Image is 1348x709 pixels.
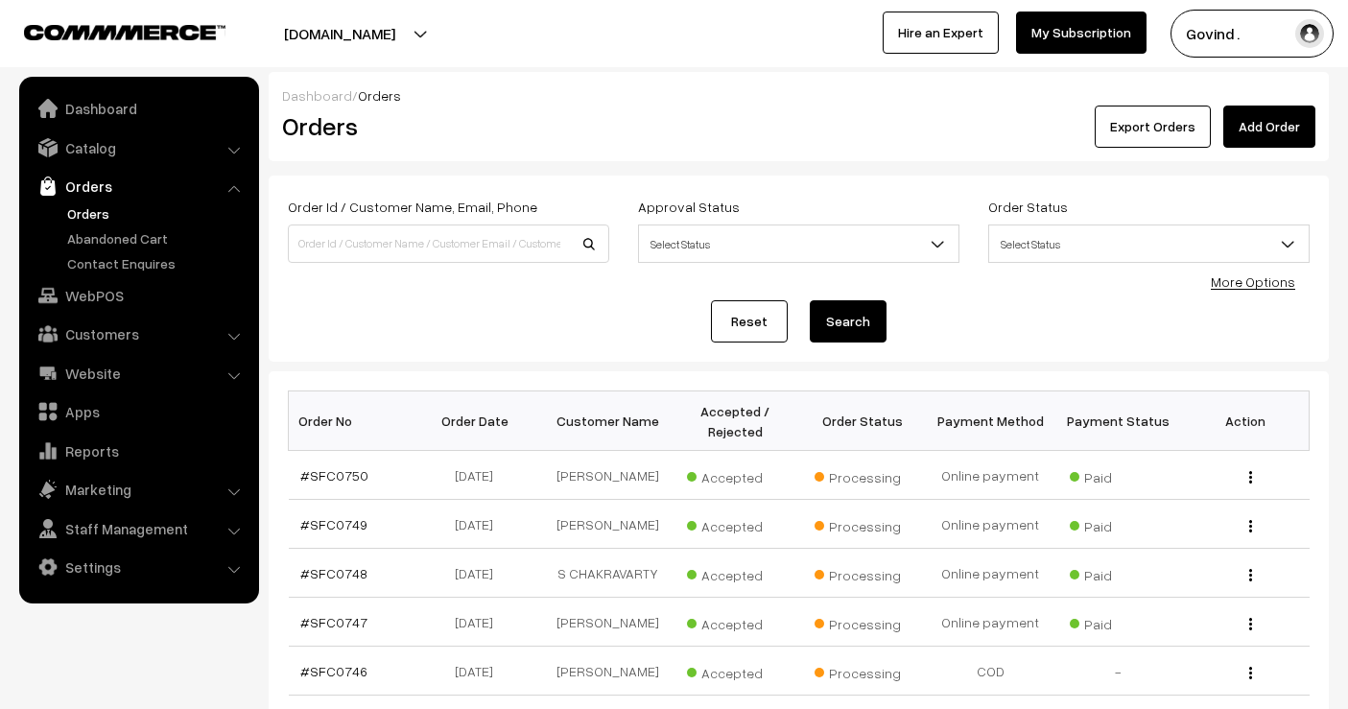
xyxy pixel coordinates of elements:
[927,598,1054,647] td: Online payment
[711,300,788,343] a: Reset
[687,462,783,487] span: Accepted
[687,560,783,585] span: Accepted
[24,278,252,313] a: WebPOS
[544,451,672,500] td: [PERSON_NAME]
[24,19,192,42] a: COMMMERCE
[300,565,367,581] a: #SFC0748
[1171,10,1334,58] button: Govind .
[1095,106,1211,148] button: Export Orders
[282,87,352,104] a: Dashboard
[883,12,999,54] a: Hire an Expert
[927,451,1054,500] td: Online payment
[62,203,252,224] a: Orders
[62,228,252,248] a: Abandoned Cart
[544,549,672,598] td: S CHAKRAVARTY
[24,91,252,126] a: Dashboard
[300,663,367,679] a: #SFC0746
[1223,106,1315,148] a: Add Order
[1070,511,1166,536] span: Paid
[799,391,927,451] th: Order Status
[544,500,672,549] td: [PERSON_NAME]
[416,391,544,451] th: Order Date
[300,614,367,630] a: #SFC0747
[1070,462,1166,487] span: Paid
[988,197,1068,217] label: Order Status
[815,658,910,683] span: Processing
[1054,647,1182,696] td: -
[927,500,1054,549] td: Online payment
[282,111,607,141] h2: Orders
[815,560,910,585] span: Processing
[24,25,225,39] img: COMMMERCE
[810,300,887,343] button: Search
[1070,560,1166,585] span: Paid
[927,549,1054,598] td: Online payment
[989,227,1309,261] span: Select Status
[544,598,672,647] td: [PERSON_NAME]
[672,391,799,451] th: Accepted / Rejected
[1070,609,1166,634] span: Paid
[288,225,609,263] input: Order Id / Customer Name / Customer Email / Customer Phone
[988,225,1310,263] span: Select Status
[927,647,1054,696] td: COD
[1249,618,1252,630] img: Menu
[1211,273,1295,290] a: More Options
[927,391,1054,451] th: Payment Method
[24,394,252,429] a: Apps
[687,609,783,634] span: Accepted
[24,434,252,468] a: Reports
[24,169,252,203] a: Orders
[544,647,672,696] td: [PERSON_NAME]
[300,467,368,484] a: #SFC0750
[358,87,401,104] span: Orders
[24,317,252,351] a: Customers
[416,647,544,696] td: [DATE]
[1182,391,1310,451] th: Action
[638,197,740,217] label: Approval Status
[1249,667,1252,679] img: Menu
[1295,19,1324,48] img: user
[815,462,910,487] span: Processing
[815,511,910,536] span: Processing
[300,516,367,532] a: #SFC0749
[416,451,544,500] td: [DATE]
[815,609,910,634] span: Processing
[289,391,416,451] th: Order No
[1249,471,1252,484] img: Menu
[24,550,252,584] a: Settings
[288,197,537,217] label: Order Id / Customer Name, Email, Phone
[24,472,252,507] a: Marketing
[638,225,959,263] span: Select Status
[62,253,252,273] a: Contact Enquires
[282,85,1315,106] div: /
[416,500,544,549] td: [DATE]
[24,356,252,390] a: Website
[416,598,544,647] td: [DATE]
[687,511,783,536] span: Accepted
[639,227,958,261] span: Select Status
[24,511,252,546] a: Staff Management
[544,391,672,451] th: Customer Name
[24,130,252,165] a: Catalog
[217,10,462,58] button: [DOMAIN_NAME]
[416,549,544,598] td: [DATE]
[1249,520,1252,532] img: Menu
[1016,12,1147,54] a: My Subscription
[1054,391,1182,451] th: Payment Status
[1249,569,1252,581] img: Menu
[687,658,783,683] span: Accepted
